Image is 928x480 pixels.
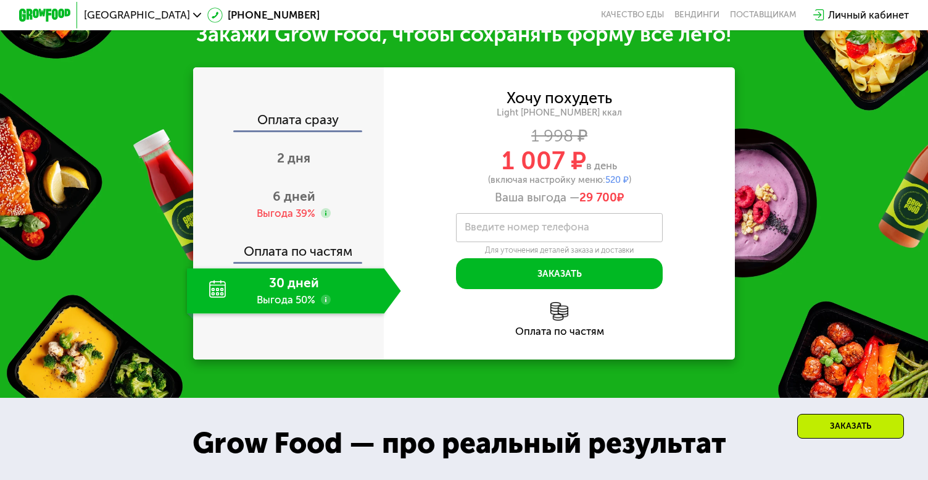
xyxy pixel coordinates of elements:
label: Введите номер телефона [465,224,589,230]
div: (включая настройку меню: ) [384,175,734,185]
span: 6 дней [273,188,315,204]
div: Личный кабинет [828,7,909,23]
div: Оплата по частям [194,232,384,262]
span: ₽ [579,191,624,205]
div: Заказать [797,414,904,439]
div: Оплата по частям [384,326,734,337]
button: Заказать [456,258,662,289]
div: Для уточнения деталей заказа и доставки [456,245,662,255]
a: Качество еды [601,10,664,20]
div: Ваша выгода — [384,191,734,205]
div: Grow Food — про реальный результат [170,422,749,466]
span: 1 007 ₽ [502,146,586,175]
span: 520 ₽ [605,174,629,185]
span: [GEOGRAPHIC_DATA] [84,10,190,20]
span: в день [586,159,617,172]
a: [PHONE_NUMBER] [207,7,320,23]
img: l6xcnZfty9opOoJh.png [550,302,568,320]
div: Хочу похудеть [507,91,612,105]
div: поставщикам [730,10,797,20]
div: Light [PHONE_NUMBER] ккал [384,107,734,119]
div: Выгода 39% [257,206,315,221]
div: Оплата сразу [194,114,384,130]
a: Вендинги [674,10,719,20]
span: 29 700 [579,190,617,204]
div: 1 998 ₽ [384,128,734,143]
span: 2 дня [277,150,310,166]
